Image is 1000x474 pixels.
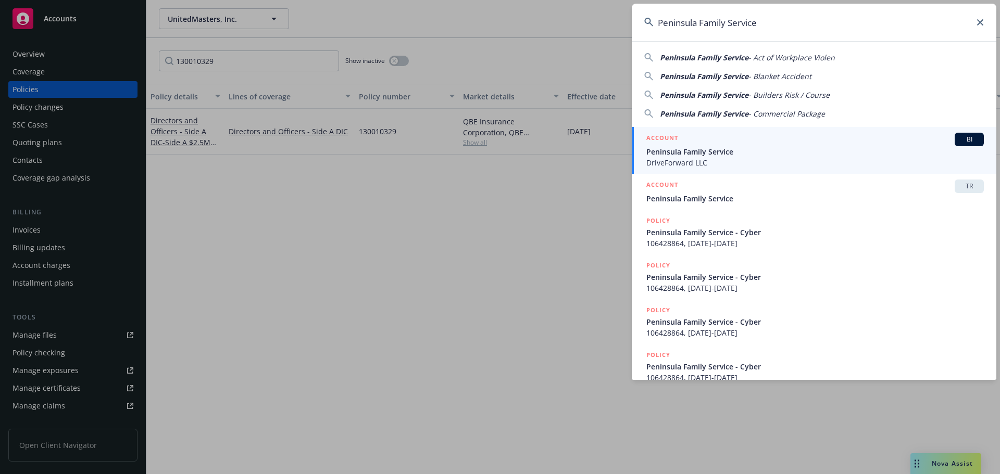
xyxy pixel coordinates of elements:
a: POLICYPeninsula Family Service - Cyber106428864, [DATE]-[DATE] [632,299,996,344]
h5: ACCOUNT [646,180,678,192]
a: POLICYPeninsula Family Service - Cyber106428864, [DATE]-[DATE] [632,344,996,389]
span: Peninsula Family Service [660,109,748,119]
a: ACCOUNTBIPeninsula Family ServiceDriveForward LLC [632,127,996,174]
span: Peninsula Family Service [660,90,748,100]
a: POLICYPeninsula Family Service - Cyber106428864, [DATE]-[DATE] [632,210,996,254]
h5: ACCOUNT [646,133,678,145]
span: BI [959,135,980,144]
span: 106428864, [DATE]-[DATE] [646,283,984,293]
span: Peninsula Family Service [646,146,984,157]
span: Peninsula Family Service - Cyber [646,227,984,238]
a: POLICYPeninsula Family Service - Cyber106428864, [DATE]-[DATE] [632,254,996,299]
span: Peninsula Family Service [646,193,984,204]
span: Peninsula Family Service - Cyber [646,316,984,327]
span: Peninsula Family Service [660,53,748,62]
span: 106428864, [DATE]-[DATE] [646,327,984,338]
span: 106428864, [DATE]-[DATE] [646,372,984,383]
span: 106428864, [DATE]-[DATE] [646,238,984,249]
a: ACCOUNTTRPeninsula Family Service [632,174,996,210]
span: - Builders Risk / Course [748,90,830,100]
input: Search... [632,4,996,41]
span: - Act of Workplace Violen [748,53,835,62]
span: DriveForward LLC [646,157,984,168]
h5: POLICY [646,260,670,271]
span: - Blanket Accident [748,71,811,81]
h5: POLICY [646,305,670,315]
span: TR [959,182,980,191]
span: - Commercial Package [748,109,825,119]
h5: POLICY [646,350,670,360]
span: Peninsula Family Service - Cyber [646,272,984,283]
span: Peninsula Family Service [660,71,748,81]
span: Peninsula Family Service - Cyber [646,361,984,372]
h5: POLICY [646,215,670,226]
